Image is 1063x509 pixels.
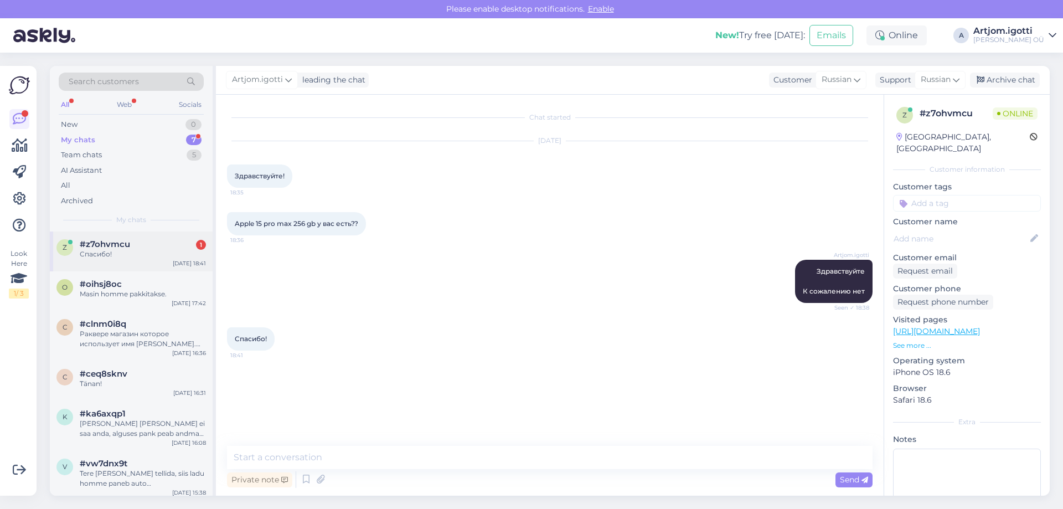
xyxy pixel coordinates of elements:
div: Request phone number [893,295,993,310]
a: [URL][DOMAIN_NAME] [893,326,980,336]
div: Request email [893,264,957,279]
div: Archived [61,196,93,207]
span: #vw7dnx9t [80,459,127,469]
div: Online [866,25,927,45]
div: My chats [61,135,95,146]
span: Enable [585,4,617,14]
span: Спасибо! [235,335,267,343]
span: My chats [116,215,146,225]
span: Apple 15 pro max 256 gb у вас есть?? [235,219,358,228]
div: AI Assistant [61,165,102,176]
span: Artjom.igotti [232,74,283,86]
div: Chat started [227,112,873,122]
span: #z7ohvmcu [80,239,130,249]
div: Customer [769,74,812,86]
button: Emails [809,25,853,46]
b: New! [715,30,739,40]
div: Tänan! [80,379,206,389]
span: c [63,373,68,381]
div: All [61,180,70,191]
span: Здравствуйте! [235,172,285,180]
span: Artjom.igotti [828,251,869,259]
div: Customer information [893,164,1041,174]
div: 7 [186,135,202,146]
div: [DATE] 17:42 [172,299,206,307]
div: Masin homme pakkitakse. [80,289,206,299]
span: Search customers [69,76,139,88]
span: Russian [822,74,852,86]
div: [DATE] 16:36 [172,349,206,357]
div: Спасибо! [80,249,206,259]
div: 5 [187,150,202,161]
span: #clnm0i8q [80,319,126,329]
span: #ka6axqp1 [80,409,126,419]
p: See more ... [893,341,1041,351]
div: Tere [PERSON_NAME] tellida, siis ladu homme paneb auto [PERSON_NAME] neljapäeval peab [PERSON_NAME]. [80,469,206,489]
p: Safari 18.6 [893,394,1041,406]
div: Private note [227,472,292,487]
span: k [63,413,68,421]
input: Add name [894,233,1028,245]
div: leading the chat [298,74,365,86]
span: #oihsj8oc [80,279,122,289]
div: A [953,28,969,43]
div: Раквере магазин которое использует имя [PERSON_NAME]. Мы к сожалению не знаем, что у них есть в н... [80,329,206,349]
span: Seen ✓ 18:38 [828,304,869,312]
p: Visited pages [893,314,1041,326]
div: Support [875,74,911,86]
div: [PERSON_NAME] OÜ [973,35,1044,44]
img: Askly Logo [9,75,30,96]
div: New [61,119,78,130]
span: o [62,283,68,291]
div: Team chats [61,150,102,161]
div: # z7ohvmcu [920,107,993,120]
div: Archive chat [970,73,1040,88]
div: 0 [185,119,202,130]
p: Customer name [893,216,1041,228]
span: Russian [921,74,951,86]
div: [PERSON_NAME] [PERSON_NAME] ei saa anda, alguses pank peab andma meile kinnituse, et sellega on k... [80,419,206,439]
div: All [59,97,71,112]
div: Socials [177,97,204,112]
span: z [902,111,907,119]
span: #ceq8sknv [80,369,127,379]
div: Artjom.igotti [973,27,1044,35]
div: Look Here [9,249,29,299]
a: Artjom.igotti[PERSON_NAME] OÜ [973,27,1056,44]
div: Extra [893,417,1041,427]
div: 1 / 3 [9,289,29,299]
p: Notes [893,434,1041,445]
div: Web [115,97,134,112]
p: Customer tags [893,181,1041,193]
span: z [63,243,67,251]
span: 18:41 [230,351,272,359]
div: 1 [196,240,206,250]
p: Browser [893,383,1041,394]
span: 18:35 [230,188,272,197]
div: [DATE] 16:08 [172,439,206,447]
p: iPhone OS 18.6 [893,367,1041,378]
span: c [63,323,68,331]
span: Здравствуйте К сожалению нет [803,267,865,295]
div: [DATE] 18:41 [173,259,206,268]
div: [DATE] 16:31 [173,389,206,397]
div: [GEOGRAPHIC_DATA], [GEOGRAPHIC_DATA] [896,131,1030,155]
span: v [63,462,67,471]
span: Send [840,475,868,485]
div: [DATE] [227,136,873,146]
div: [DATE] 15:38 [172,489,206,497]
p: Customer email [893,252,1041,264]
span: 18:36 [230,236,272,244]
div: Try free [DATE]: [715,29,805,42]
p: Operating system [893,355,1041,367]
input: Add a tag [893,195,1041,212]
p: Customer phone [893,283,1041,295]
span: Online [993,107,1038,120]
